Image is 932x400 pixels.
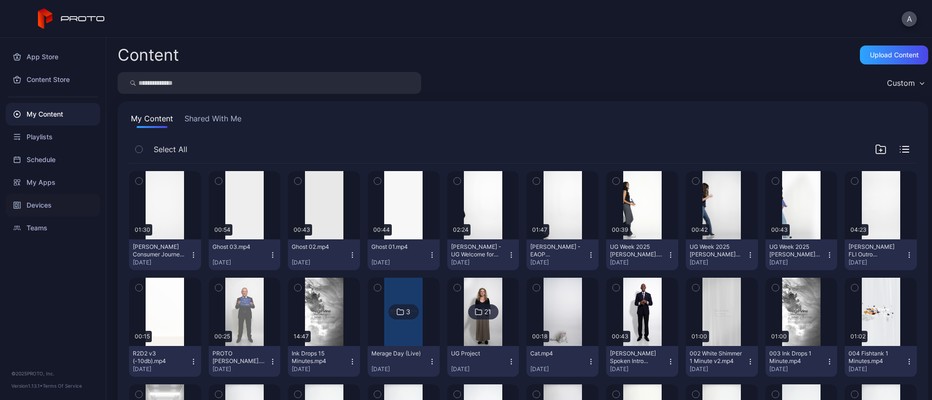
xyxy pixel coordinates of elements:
div: [DATE] [690,259,747,266]
div: 002 White Shimmer 1 Minute v2.mp4 [690,350,742,365]
button: UG Week 2025 [PERSON_NAME] [PERSON_NAME] Le.mp4[DATE] [766,239,838,270]
button: 003 Ink Drops 1 Minute.mp4[DATE] [766,346,838,377]
button: Custom [882,72,928,94]
button: Ghost 01.mp4[DATE] [368,239,440,270]
div: [DATE] [133,259,190,266]
a: Schedule [6,148,100,171]
a: Devices [6,194,100,217]
span: Select All [154,144,187,155]
div: © 2025 PROTO, Inc. [11,370,94,377]
button: UG Week 2025 [PERSON_NAME].mp4[DATE] [606,239,678,270]
div: Ian Williamson - EAOP Welcome.mp4 [530,243,582,258]
div: Upload Content [870,51,919,59]
button: [PERSON_NAME] Consumer Journey 01.mp4[DATE] [129,239,201,270]
div: 003 Ink Drops 1 Minute.mp4 [769,350,821,365]
div: R2D2 v3 (-10db).mp4 [133,350,185,365]
button: Cat.mp4[DATE] [526,346,599,377]
a: App Store [6,45,100,68]
div: [DATE] [530,365,587,373]
div: [DATE] [371,259,428,266]
div: [DATE] [212,259,269,266]
button: UG Project[DATE] [447,346,519,377]
div: UG Week 2025 Clara Huyen Xuan Quy Le.mp4 [769,243,821,258]
button: [PERSON_NAME] FLI Outro Proto.mp4[DATE] [845,239,917,270]
span: Version 1.13.1 • [11,383,43,389]
a: Content Store [6,68,100,91]
div: UG Week 2025 Michelle Chun Yan Nhan.mp4 [690,243,742,258]
div: [DATE] [610,365,667,373]
div: [DATE] [371,365,428,373]
div: Ink Drops 15 Minutes.mp4 [292,350,344,365]
div: Content [118,47,179,63]
button: Ghost 03.mp4[DATE] [209,239,281,270]
div: [DATE] [769,259,826,266]
div: Ghost 03.mp4 [212,243,265,251]
button: Ghost 02.mp4[DATE] [288,239,360,270]
div: [DATE] [212,365,269,373]
button: Shared With Me [183,113,243,128]
button: A [902,11,917,27]
div: Williamson Consumer Journey 01.mp4 [133,243,185,258]
a: Playlists [6,126,100,148]
a: My Apps [6,171,100,194]
button: 002 White Shimmer 1 Minute v2.mp4[DATE] [686,346,758,377]
div: Ghost 02.mp4 [292,243,344,251]
button: [PERSON_NAME] - UG Welcome for 2025 Event.mp4[DATE] [447,239,519,270]
div: [DATE] [610,259,667,266]
button: Merage Day (Live)[DATE] [368,346,440,377]
div: UG Project [451,350,503,357]
div: 3 [406,308,410,316]
button: [PERSON_NAME] - EAOP Welcome.mp4[DATE] [526,239,599,270]
button: Upload Content [860,45,928,64]
button: R2D2 v3 (-10db).mp4[DATE] [129,346,201,377]
button: My Content [129,113,175,128]
button: [PERSON_NAME] Spoken Intro 29.97.mp4[DATE] [606,346,678,377]
a: My Content [6,103,100,126]
a: Teams [6,217,100,239]
div: PROTO Paul Merage.mp4 [212,350,265,365]
div: [DATE] [292,365,349,373]
button: Ink Drops 15 Minutes.mp4[DATE] [288,346,360,377]
div: [DATE] [451,259,508,266]
div: Cat.mp4 [530,350,582,357]
div: Dean Williamson FLI Outro Proto.mp4 [849,243,901,258]
button: PROTO [PERSON_NAME].mp4[DATE] [209,346,281,377]
div: UG Week 2025 Ujwala Sreeram.mp4 [610,243,662,258]
div: Merage Day (Live) [371,350,424,357]
div: [DATE] [769,365,826,373]
div: [DATE] [690,365,747,373]
div: [DATE] [530,259,587,266]
div: Dean Williamson Spoken Intro 29.97.mp4 [610,350,662,365]
div: Custom [887,78,915,88]
div: 21 [484,308,491,316]
div: [DATE] [451,365,508,373]
div: 004 Fishtank 1 Minutes.mp4 [849,350,901,365]
div: Ian Williamson - UG Welcome for 2025 Event.mp4 [451,243,503,258]
button: UG Week 2025 [PERSON_NAME] [PERSON_NAME].mp4[DATE] [686,239,758,270]
button: 004 Fishtank 1 Minutes.mp4[DATE] [845,346,917,377]
div: [DATE] [849,365,905,373]
div: Ghost 01.mp4 [371,243,424,251]
div: [DATE] [133,365,190,373]
div: [DATE] [849,259,905,266]
a: Terms Of Service [43,383,82,389]
div: [DATE] [292,259,349,266]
